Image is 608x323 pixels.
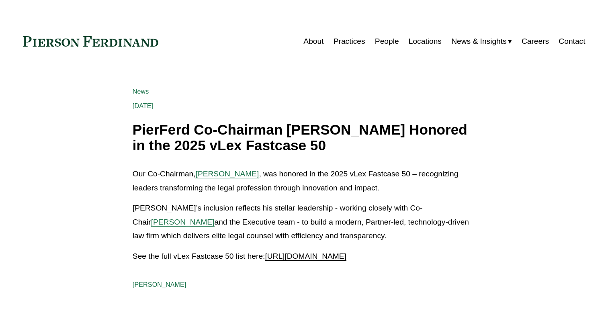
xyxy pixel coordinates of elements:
a: News [133,88,149,95]
span: News & Insights [451,35,507,49]
a: About [303,34,323,49]
span: and the Executive team - to build a modern, Partner-led, technology-driven law firm which deliver... [133,218,471,240]
a: [PERSON_NAME] [196,170,259,178]
a: People [375,34,399,49]
a: Practices [334,34,365,49]
span: , was honored in the 2025 vLex Fastcase 50 – recognizing leaders transforming the legal professio... [133,170,461,192]
a: Locations [409,34,442,49]
a: folder dropdown [451,34,512,49]
span: [PERSON_NAME]’s inclusion reflects his stellar leadership - working closely with Co-Chair [133,204,423,226]
h1: PierFerd Co-Chairman [PERSON_NAME] Honored in the 2025 vLex Fastcase 50 [133,122,475,153]
a: [URL][DOMAIN_NAME] [265,252,346,260]
a: [PERSON_NAME] [151,218,215,226]
span: See the full vLex Fastcase 50 list here: [133,252,265,260]
a: Careers [522,34,549,49]
span: Our Co-Chairman, [133,170,196,178]
a: [PERSON_NAME] [133,281,186,288]
a: Contact [559,34,585,49]
span: [DATE] [133,102,153,109]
